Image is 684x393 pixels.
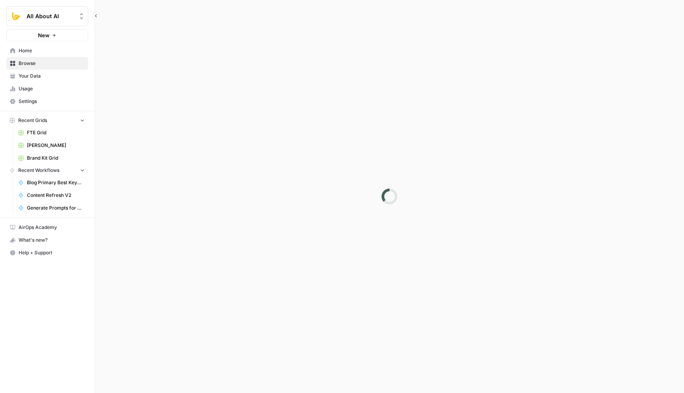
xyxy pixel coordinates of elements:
[27,155,85,162] span: Brand Kit Grid
[18,117,47,124] span: Recent Grids
[19,98,85,105] span: Settings
[19,85,85,92] span: Usage
[6,95,88,108] a: Settings
[27,179,85,186] span: Blog Primary Best Keyword Identifier
[19,72,85,80] span: Your Data
[15,126,88,139] a: FTE Grid
[15,176,88,189] a: Blog Primary Best Keyword Identifier
[6,246,88,259] button: Help + Support
[6,114,88,126] button: Recent Grids
[6,221,88,234] a: AirOps Academy
[38,31,49,39] span: New
[6,82,88,95] a: Usage
[19,47,85,54] span: Home
[15,189,88,202] a: Content Refresh V2
[19,60,85,67] span: Browse
[27,204,85,212] span: Generate Prompts for AEO
[6,6,88,26] button: Workspace: All About AI
[19,224,85,231] span: AirOps Academy
[9,9,23,23] img: All About AI Logo
[6,57,88,70] a: Browse
[6,70,88,82] a: Your Data
[15,139,88,152] a: [PERSON_NAME]
[6,29,88,41] button: New
[6,164,88,176] button: Recent Workflows
[27,142,85,149] span: [PERSON_NAME]
[7,234,88,246] div: What's new?
[18,167,59,174] span: Recent Workflows
[6,234,88,246] button: What's new?
[15,152,88,164] a: Brand Kit Grid
[27,12,74,20] span: All About AI
[19,249,85,256] span: Help + Support
[27,129,85,136] span: FTE Grid
[15,202,88,214] a: Generate Prompts for AEO
[6,44,88,57] a: Home
[27,192,85,199] span: Content Refresh V2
